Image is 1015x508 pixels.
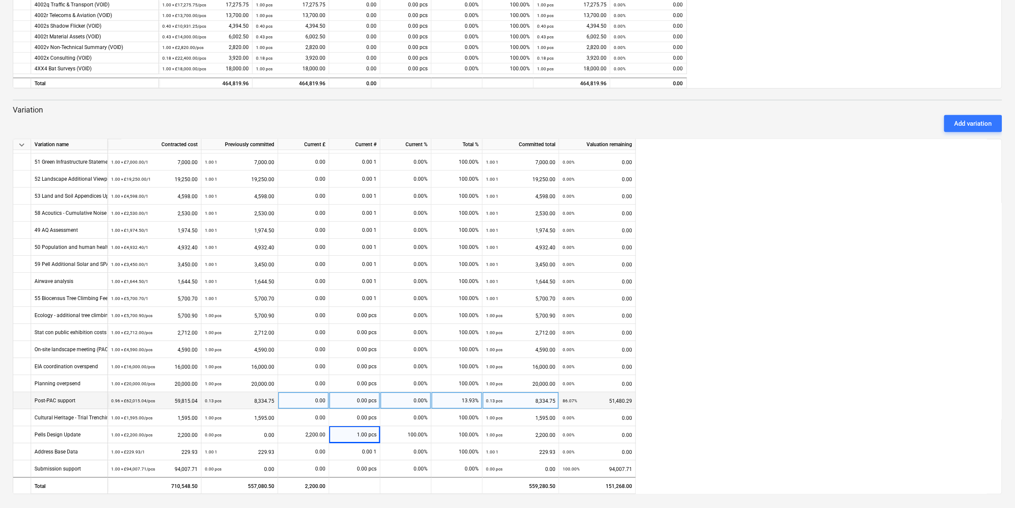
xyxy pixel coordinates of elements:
[256,21,325,32] div: 4,394.50
[614,45,626,50] small: 0.00%
[111,222,198,239] div: 1,974.50
[329,42,380,53] div: 0.00
[35,324,106,341] div: Stat con public exhibition costs
[431,290,483,307] div: 100.00%
[111,313,152,318] small: 1.00 × £5,700.90 / pcs
[282,170,325,188] div: 0.00
[256,53,325,63] div: 3,920.00
[614,21,683,32] div: 0.00
[278,477,329,494] div: 2,200.00
[486,256,555,273] div: 3,450.00
[486,279,498,284] small: 1.00 1
[486,313,503,318] small: 1.00 pcs
[282,256,325,273] div: 0.00
[380,205,431,222] div: 0.00%
[380,153,431,170] div: 0.00%
[162,53,249,63] div: 3,920.00
[282,358,325,375] div: 0.00
[431,139,483,150] div: Total %
[162,21,249,32] div: 4,394.50
[431,170,483,188] div: 100.00%
[205,358,274,375] div: 16,000.00
[486,262,498,267] small: 1.00 1
[35,32,155,42] div: 4002t Material Assets (VOID)
[256,3,273,7] small: 1.00 pcs
[563,170,632,188] div: 0.00
[111,307,198,324] div: 5,700.90
[31,477,108,494] div: Total
[205,188,274,205] div: 4,598.00
[205,296,217,301] small: 1.00 1
[282,222,325,239] div: 0.00
[205,256,274,273] div: 3,450.00
[483,63,534,74] div: 100.00%
[537,10,607,21] div: 13,700.00
[329,324,380,341] div: 0.00 pcs
[162,32,249,42] div: 6,002.50
[563,273,632,290] div: 0.00
[329,153,380,170] div: 0.00 1
[205,239,274,256] div: 4,932.40
[431,426,483,443] div: 100.00%
[111,211,148,216] small: 1.00 × £2,530.00 / 1
[486,153,555,171] div: 7,000.00
[380,239,431,256] div: 0.00%
[329,32,380,42] div: 0.00
[537,63,607,74] div: 18,000.00
[431,409,483,426] div: 100.00%
[35,10,155,21] div: 4002r Telecoms & Aviation (VOID)
[486,347,503,352] small: 1.00 pcs
[205,324,274,341] div: 2,712.00
[282,290,325,307] div: 0.00
[431,460,483,477] div: 0.00%
[201,139,278,150] div: Previously committed
[162,35,206,39] small: 0.43 × £14,000.00 / pcs
[108,139,201,150] div: Contracted cost
[537,53,607,63] div: 3,920.00
[111,290,198,307] div: 5,700.70
[380,63,431,74] div: 0.00 pcs
[329,222,380,239] div: 0.00 1
[205,307,274,324] div: 5,700.90
[111,273,198,290] div: 1,644.50
[614,63,683,74] div: 0.00
[614,10,683,21] div: 0.00
[537,13,554,18] small: 1.00 pcs
[563,205,632,222] div: 0.00
[431,205,483,222] div: 100.00%
[111,177,151,182] small: 1.00 × £19,250.00 / 1
[486,341,555,358] div: 4,590.00
[329,409,380,426] div: 0.00 pcs
[380,392,431,409] div: 0.00%
[205,170,274,188] div: 19,250.00
[563,290,632,307] div: 0.00
[329,375,380,392] div: 0.00 pcs
[563,341,632,358] div: 0.00
[329,78,380,88] div: 0.00
[108,477,201,494] div: 710,548.50
[537,66,554,71] small: 1.00 pcs
[256,63,325,74] div: 18,000.00
[35,358,98,375] div: EIA coordination overspend
[563,245,575,250] small: 0.00%
[537,3,554,7] small: 1.00 pcs
[162,13,206,18] small: 1.00 × £13,700.00 / pcs
[380,443,431,460] div: 0.00%
[486,170,555,188] div: 19,250.00
[563,347,575,352] small: 0.00%
[614,32,683,42] div: 0.00
[205,273,274,290] div: 1,644.50
[431,32,483,42] div: 0.00%
[278,139,329,150] div: Current £
[483,42,534,53] div: 100.00%
[201,477,278,494] div: 557,080.50
[563,211,575,216] small: 0.00%
[563,160,575,165] small: 0.00%
[431,239,483,256] div: 100.00%
[431,153,483,170] div: 100.00%
[111,194,148,199] small: 1.00 × £4,598.00 / 1
[111,324,198,341] div: 2,712.00
[329,290,380,307] div: 0.00 1
[486,296,498,301] small: 1.00 1
[256,24,273,29] small: 0.40 pcs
